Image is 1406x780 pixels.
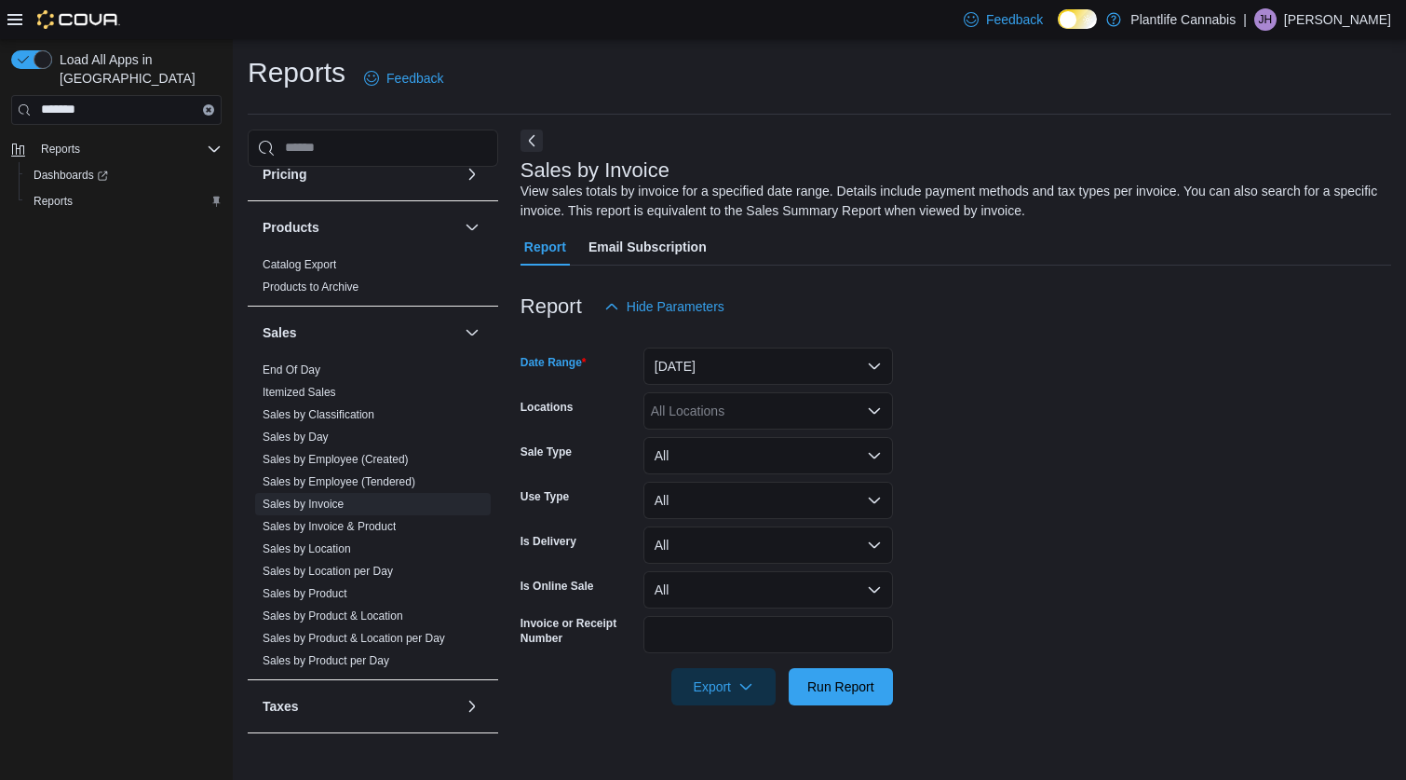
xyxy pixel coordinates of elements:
button: Taxes [461,695,483,718]
a: Sales by Employee (Tendered) [263,475,415,488]
h3: Products [263,218,319,237]
a: End Of Day [263,363,320,376]
a: Sales by Invoice [263,498,344,511]
span: Report [524,228,566,266]
p: | [1243,8,1247,31]
span: Reports [41,142,80,157]
button: Open list of options [867,404,882,418]
label: Use Type [520,489,569,504]
button: Pricing [263,165,457,184]
span: Sales by Employee (Created) [263,452,409,467]
span: Sales by Employee (Tendered) [263,474,415,489]
button: Reports [4,136,229,162]
a: Feedback [357,60,451,97]
span: Products to Archive [263,280,358,294]
button: All [643,437,893,474]
span: Catalog Export [263,257,336,272]
button: All [643,527,893,564]
span: Sales by Product per Day [263,653,389,668]
button: Reports [34,138,88,160]
button: Clear input [203,104,214,116]
label: Is Delivery [520,534,576,549]
span: Feedback [386,69,443,88]
span: Sales by Invoice [263,497,344,512]
a: Feedback [956,1,1050,38]
button: Sales [461,322,483,344]
h3: Sales [263,323,297,342]
button: Reports [19,188,229,214]
span: Sales by Product & Location per Day [263,631,445,646]
a: Sales by Employee (Created) [263,453,409,466]
label: Is Online Sale [520,579,594,594]
a: Catalog Export [263,258,336,271]
a: Dashboards [19,162,229,188]
span: Sales by Day [263,430,329,445]
a: Sales by Product [263,587,347,600]
span: Sales by Classification [263,407,374,422]
a: Sales by Location [263,542,351,555]
p: Plantlife Cannabis [1130,8,1236,31]
span: Sales by Invoice & Product [263,519,396,534]
h3: Sales by Invoice [520,159,669,182]
a: Dashboards [26,164,115,186]
button: [DATE] [643,348,893,385]
h3: Report [520,295,582,318]
span: Sales by Location per Day [263,564,393,579]
button: Taxes [263,697,457,716]
a: Sales by Product & Location per Day [263,632,445,645]
button: Export [671,668,776,705]
label: Sale Type [520,445,572,459]
label: Date Range [520,355,587,370]
button: Next [520,130,543,152]
div: Products [248,253,498,306]
button: All [643,571,893,609]
div: Jodi Hamilton [1254,8,1277,31]
span: Reports [26,190,222,212]
span: Sales by Product [263,586,347,601]
nav: Complex example [11,129,222,263]
span: Itemized Sales [263,385,336,400]
p: [PERSON_NAME] [1284,8,1391,31]
span: Load All Apps in [GEOGRAPHIC_DATA] [52,50,222,88]
a: Sales by Product & Location [263,609,403,623]
button: Pricing [461,163,483,185]
a: Sales by Classification [263,408,374,421]
span: Email Subscription [588,228,707,266]
span: Dashboards [26,164,222,186]
a: Sales by Invoice & Product [263,520,396,533]
a: Sales by Day [263,431,329,444]
button: Hide Parameters [597,288,732,325]
label: Locations [520,400,574,415]
button: Sales [263,323,457,342]
h3: Taxes [263,697,299,716]
img: Cova [37,10,120,29]
span: Run Report [807,677,874,696]
a: Itemized Sales [263,386,336,399]
a: Sales by Location per Day [263,565,393,578]
a: Reports [26,190,80,212]
button: Products [461,216,483,239]
span: Sales by Location [263,541,351,556]
a: Products to Archive [263,281,358,294]
div: Sales [248,359,498,679]
button: All [643,482,893,519]
div: View sales totals by invoice for a specified date range. Details include payment methods and tax ... [520,182,1382,221]
button: Run Report [789,668,893,705]
span: Feedback [986,10,1043,29]
span: Reports [34,194,73,209]
label: Invoice or Receipt Number [520,616,636,646]
span: JH [1259,8,1273,31]
span: Export [683,668,764,705]
span: End Of Day [263,363,320,377]
span: Dashboards [34,168,108,183]
a: Sales by Product per Day [263,654,389,667]
span: Dark Mode [1058,29,1059,30]
h1: Reports [248,54,345,91]
h3: Pricing [263,165,306,184]
span: Reports [34,138,222,160]
button: Products [263,218,457,237]
span: Hide Parameters [627,297,724,316]
input: Dark Mode [1058,9,1097,29]
span: Sales by Product & Location [263,609,403,623]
